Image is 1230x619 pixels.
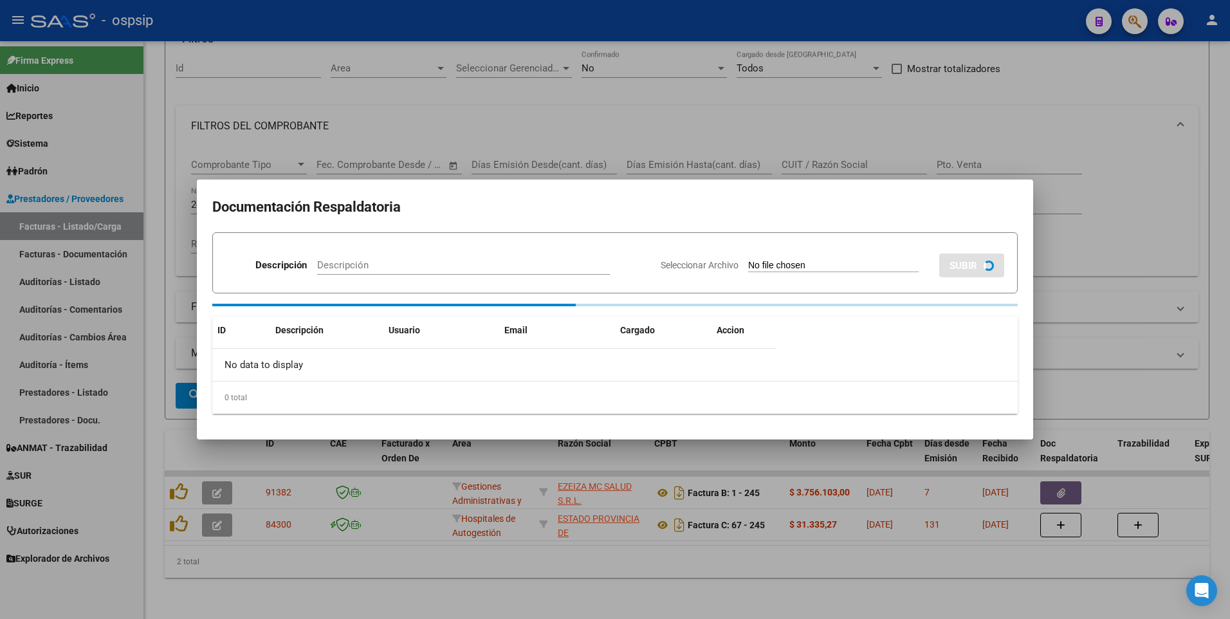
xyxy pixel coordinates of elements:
datatable-header-cell: Cargado [615,317,711,344]
h2: Documentación Respaldatoria [212,195,1018,219]
span: ID [217,325,226,335]
datatable-header-cell: Usuario [383,317,499,344]
datatable-header-cell: Email [499,317,615,344]
div: No data to display [212,349,776,381]
span: Accion [717,325,744,335]
div: 0 total [212,382,1018,414]
datatable-header-cell: Descripción [270,317,383,344]
span: Descripción [275,325,324,335]
span: Seleccionar Archivo [661,260,739,270]
datatable-header-cell: Accion [711,317,776,344]
div: Open Intercom Messenger [1186,575,1217,606]
p: Descripción [255,258,307,273]
span: Usuario [389,325,420,335]
span: SUBIR [950,260,977,272]
span: Cargado [620,325,655,335]
span: Email [504,325,528,335]
button: SUBIR [939,254,1004,277]
datatable-header-cell: ID [212,317,270,344]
